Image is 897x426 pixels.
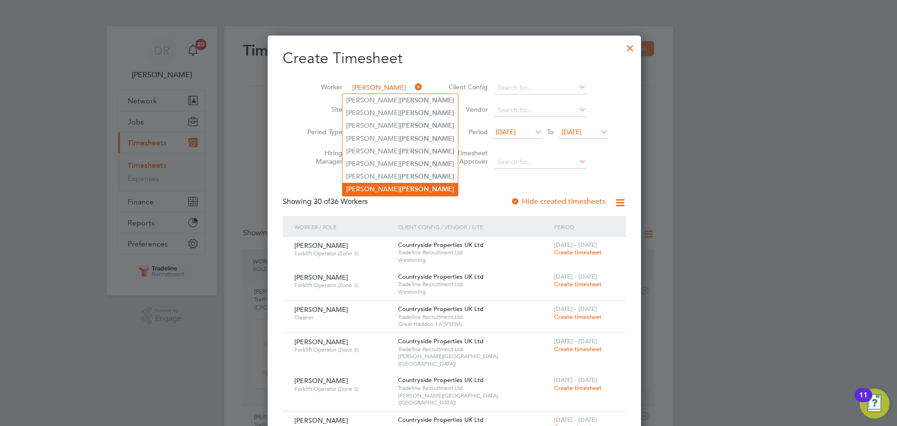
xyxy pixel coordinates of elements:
span: Create timesheet [554,313,602,321]
b: [PERSON_NAME] [400,109,454,117]
span: Create timesheet [554,248,602,256]
span: [PERSON_NAME][GEOGRAPHIC_DATA] ([GEOGRAPHIC_DATA]) [398,353,549,367]
span: Countryside Properties UK Ltd [398,241,484,249]
span: Tradeline Recruitment Ltd [398,313,549,321]
span: [PERSON_NAME][GEOGRAPHIC_DATA] ([GEOGRAPHIC_DATA]) [398,392,549,406]
span: Westoning [398,256,549,264]
label: Timesheet Approver [446,149,488,166]
li: [PERSON_NAME] [342,132,458,145]
span: Tradeline Recruitment Ltd [398,384,549,392]
input: Search for... [349,81,422,94]
span: Create timesheet [554,345,602,353]
div: Showing [283,197,370,207]
span: Great Haddon 1A (VSEM) [398,320,549,328]
label: Worker [300,83,342,91]
span: [PERSON_NAME] [294,273,348,282]
span: [PERSON_NAME] [294,416,348,425]
span: Forklift Operator (Zone 3) [294,250,391,257]
input: Search for... [494,156,586,169]
span: [DATE] [562,128,582,136]
li: [PERSON_NAME] [342,94,458,107]
li: [PERSON_NAME] [342,183,458,195]
b: [PERSON_NAME] [400,173,454,181]
span: Tradeline Recruitment Ltd [398,249,549,256]
span: [PERSON_NAME] [294,376,348,385]
h2: Create Timesheet [283,49,626,68]
span: [DATE] - [DATE] [554,305,597,313]
span: [DATE] [496,128,516,136]
b: [PERSON_NAME] [400,185,454,193]
label: Hiring Manager [300,149,342,166]
span: Countryside Properties UK Ltd [398,273,484,281]
label: Site [300,105,342,114]
span: 36 Workers [313,197,368,206]
span: Forklift Operator (Zone 3) [294,346,391,354]
span: Countryside Properties UK Ltd [398,416,484,424]
input: Search for... [494,104,586,117]
label: Hide created timesheets [511,197,605,206]
li: [PERSON_NAME] [342,119,458,132]
button: Open Resource Center, 11 new notifications [860,389,890,419]
b: [PERSON_NAME] [400,96,454,104]
span: Countryside Properties UK Ltd [398,305,484,313]
li: [PERSON_NAME] [342,170,458,183]
span: Forklift Operator (Zone 3) [294,282,391,289]
label: Period Type [300,128,342,136]
span: [DATE] - [DATE] [554,416,597,424]
b: [PERSON_NAME] [400,122,454,130]
span: [PERSON_NAME] [294,338,348,346]
div: 11 [859,395,868,407]
span: Cleaner [294,314,391,321]
li: [PERSON_NAME] [342,145,458,158]
b: [PERSON_NAME] [400,160,454,168]
span: [DATE] - [DATE] [554,241,597,249]
span: [DATE] - [DATE] [554,273,597,281]
label: Client Config [446,83,488,91]
div: Worker / Role [292,216,396,238]
b: [PERSON_NAME] [400,135,454,143]
span: [PERSON_NAME] [294,241,348,250]
li: [PERSON_NAME] [342,158,458,170]
span: Tradeline Recruitment Ltd [398,281,549,288]
span: Tradeline Recruitment Ltd [398,346,549,353]
span: 30 of [313,197,330,206]
div: Period [552,216,617,238]
input: Search for... [494,81,586,94]
b: [PERSON_NAME] [400,147,454,155]
span: To [544,126,556,138]
span: Create timesheet [554,280,602,288]
label: Vendor [446,105,488,114]
span: [PERSON_NAME] [294,305,348,314]
span: [DATE] - [DATE] [554,376,597,384]
span: Forklift Operator (Zone 3) [294,385,391,393]
span: [DATE] - [DATE] [554,337,597,345]
li: [PERSON_NAME] [342,107,458,119]
span: Create timesheet [554,384,602,392]
span: Countryside Properties UK Ltd [398,337,484,345]
span: Westoning [398,288,549,296]
label: Period [446,128,488,136]
div: Client Config / Vendor / Site [396,216,552,238]
span: Countryside Properties UK Ltd [398,376,484,384]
